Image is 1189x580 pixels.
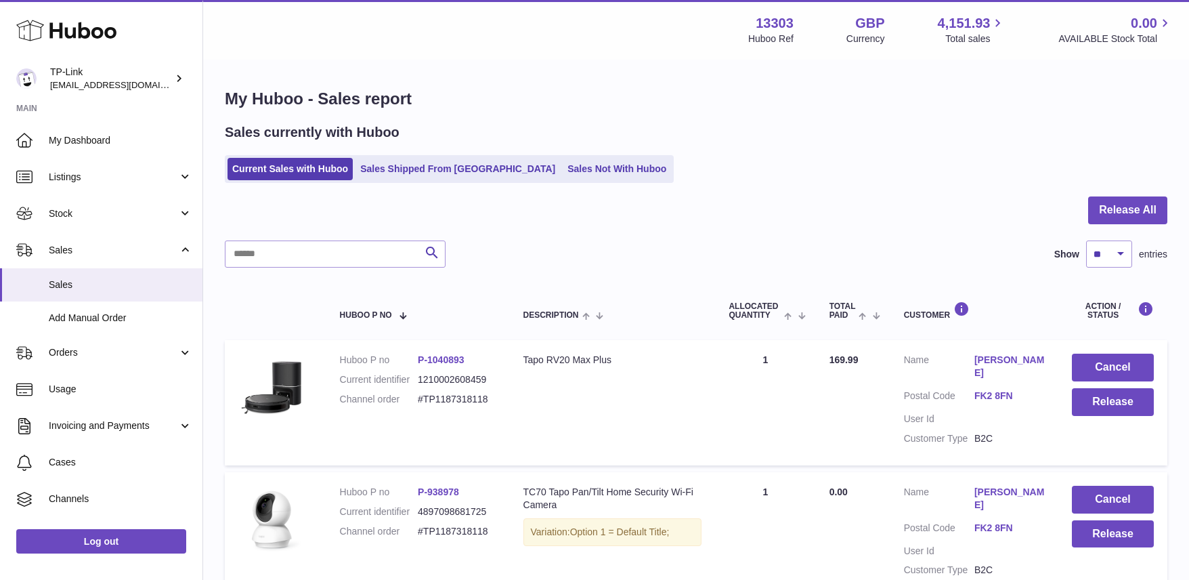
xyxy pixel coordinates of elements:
[16,529,186,554] a: Log out
[340,505,418,518] dt: Current identifier
[418,486,459,497] a: P-938978
[49,134,192,147] span: My Dashboard
[418,373,496,386] dd: 1210002608459
[748,33,794,45] div: Huboo Ref
[829,354,859,365] span: 169.99
[238,354,306,417] img: 1744299214.jpg
[49,383,192,396] span: Usage
[49,207,178,220] span: Stock
[340,311,392,320] span: Huboo P no
[756,14,794,33] strong: 13303
[974,564,1045,577] dd: B2C
[1072,354,1154,381] button: Cancel
[904,522,974,538] dt: Postal Code
[904,545,974,558] dt: User Id
[49,171,178,184] span: Listings
[340,486,418,499] dt: Huboo P no
[49,419,178,432] span: Invoicing and Payments
[1088,196,1167,224] button: Release All
[238,486,306,554] img: TC70_Overview__01_large_1600141473597r.png
[904,354,974,383] dt: Name
[523,486,702,512] div: TC70 Tapo Pan/Tilt Home Security Wi-Fi Camera
[855,14,884,33] strong: GBP
[974,354,1045,379] a: [PERSON_NAME]
[1054,248,1079,261] label: Show
[340,373,418,386] dt: Current identifier
[49,346,178,359] span: Orders
[1131,14,1157,33] span: 0.00
[418,354,464,365] a: P-1040893
[355,158,560,180] a: Sales Shipped From [GEOGRAPHIC_DATA]
[904,564,974,577] dt: Customer Type
[340,525,418,538] dt: Channel order
[904,413,974,426] dt: User Id
[570,526,670,537] span: Option 1 = Default Title;
[974,432,1045,445] dd: B2C
[904,432,974,445] dt: Customer Type
[715,340,815,465] td: 1
[938,14,1006,45] a: 4,151.93 Total sales
[1058,33,1173,45] span: AVAILABLE Stock Total
[523,311,579,320] span: Description
[49,244,178,257] span: Sales
[829,486,848,497] span: 0.00
[904,302,1045,320] div: Customer
[418,525,496,538] dd: #TP1187318118
[340,354,418,367] dt: Huboo P no
[904,390,974,406] dt: Postal Code
[225,88,1167,110] h1: My Huboo - Sales report
[563,158,671,180] a: Sales Not With Huboo
[49,456,192,469] span: Cases
[225,123,399,142] h2: Sales currently with Huboo
[904,486,974,515] dt: Name
[1072,302,1154,320] div: Action / Status
[1072,520,1154,548] button: Release
[945,33,1006,45] span: Total sales
[846,33,885,45] div: Currency
[974,522,1045,535] a: FK2 8FN
[938,14,991,33] span: 4,151.93
[340,393,418,406] dt: Channel order
[50,79,199,90] span: [EMAIL_ADDRESS][DOMAIN_NAME]
[228,158,353,180] a: Current Sales with Huboo
[974,390,1045,402] a: FK2 8FN
[1072,388,1154,416] button: Release
[49,493,192,505] span: Channels
[523,354,702,367] div: Tapo RV20 Max Plus
[49,312,192,325] span: Add Manual Order
[49,278,192,291] span: Sales
[16,68,37,89] img: gaby.chen@tp-link.com
[974,486,1045,512] a: [PERSON_NAME]
[1139,248,1167,261] span: entries
[1072,486,1154,514] button: Cancel
[418,505,496,518] dd: 4897098681725
[829,302,856,320] span: Total paid
[1058,14,1173,45] a: 0.00 AVAILABLE Stock Total
[418,393,496,406] dd: #TP1187318118
[523,518,702,546] div: Variation:
[729,302,781,320] span: ALLOCATED Quantity
[50,66,172,91] div: TP-Link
